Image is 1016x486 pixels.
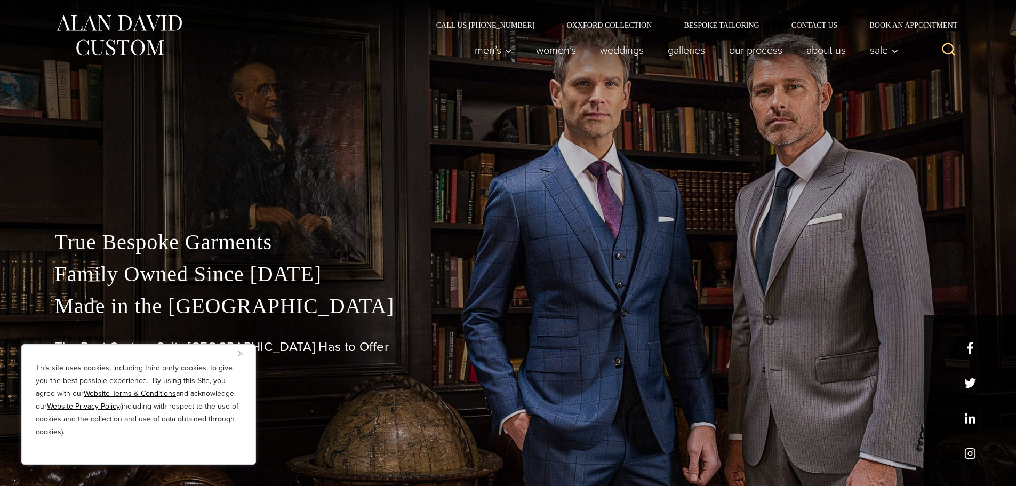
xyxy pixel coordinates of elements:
p: True Bespoke Garments Family Owned Since [DATE] Made in the [GEOGRAPHIC_DATA] [55,226,962,322]
span: Men’s [475,45,512,55]
button: View Search Form [936,37,962,63]
a: weddings [588,39,655,61]
a: Contact Us [775,21,854,29]
a: About Us [794,39,858,61]
a: Oxxford Collection [550,21,668,29]
nav: Primary Navigation [462,39,904,61]
a: Women’s [524,39,588,61]
a: Book an Appointment [853,21,961,29]
a: Call Us [PHONE_NUMBER] [420,21,551,29]
h1: The Best Custom Suits [GEOGRAPHIC_DATA] Has to Offer [55,339,962,355]
p: This site uses cookies, including third party cookies, to give you the best possible experience. ... [36,362,242,439]
a: Bespoke Tailoring [668,21,775,29]
button: Close [238,347,251,360]
img: Close [238,351,243,356]
a: Website Terms & Conditions [84,388,176,399]
a: Website Privacy Policy [47,401,120,412]
a: Our Process [717,39,794,61]
nav: Secondary Navigation [420,21,962,29]
span: Sale [870,45,899,55]
img: Alan David Custom [55,12,183,59]
a: Galleries [655,39,717,61]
